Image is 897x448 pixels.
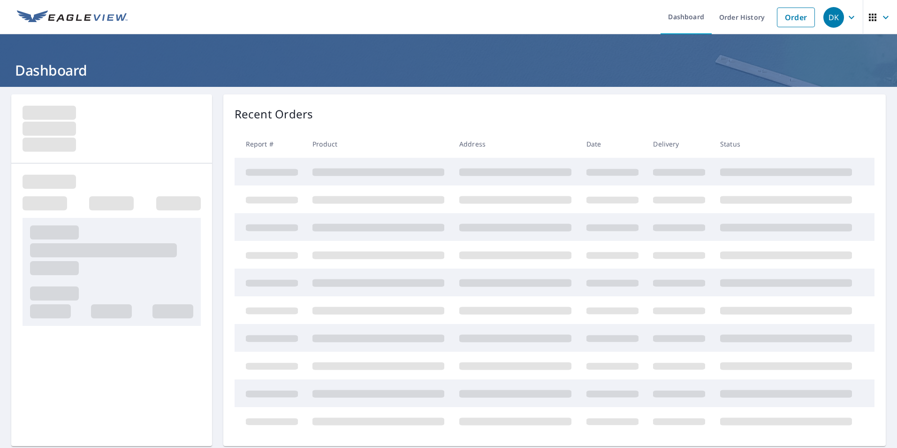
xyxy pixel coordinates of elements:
th: Product [305,130,452,158]
th: Date [579,130,646,158]
th: Address [452,130,579,158]
th: Report # [235,130,305,158]
img: EV Logo [17,10,128,24]
th: Delivery [646,130,713,158]
p: Recent Orders [235,106,313,123]
a: Order [777,8,815,27]
th: Status [713,130,859,158]
div: DK [823,7,844,28]
h1: Dashboard [11,61,886,80]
